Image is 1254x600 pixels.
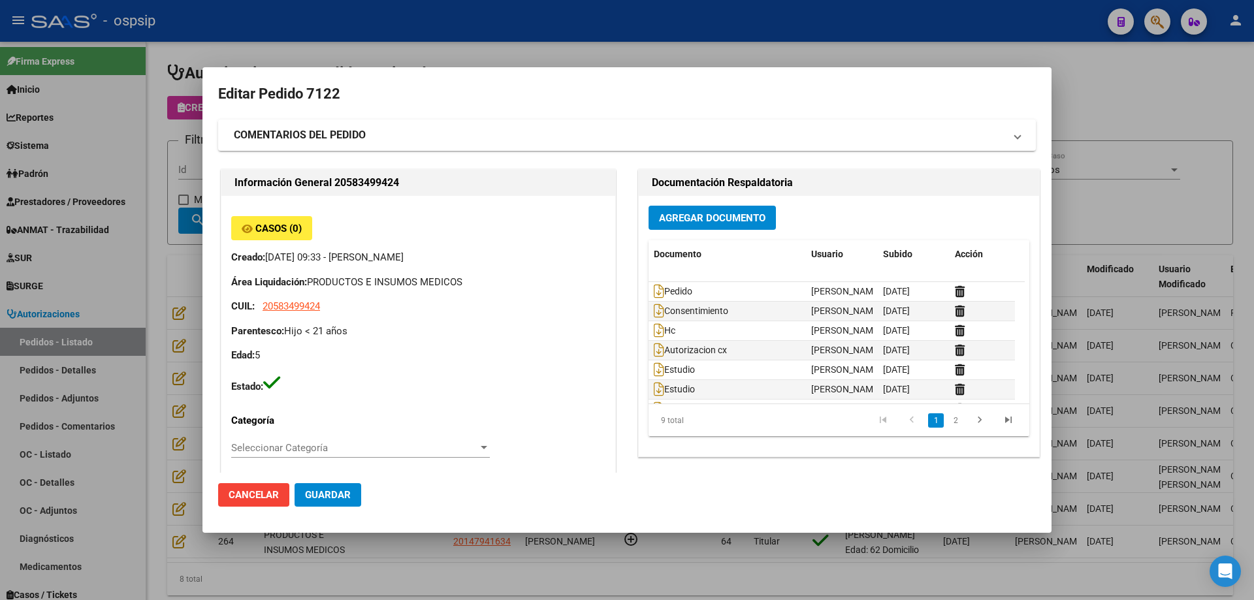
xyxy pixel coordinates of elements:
[231,349,255,361] strong: Edad:
[649,404,723,437] div: 9 total
[231,276,307,288] strong: Área Liquidación:
[649,240,806,268] datatable-header-cell: Documento
[871,413,895,428] a: go to first page
[654,326,675,336] span: Hc
[263,300,320,312] span: 20583499424
[231,413,344,428] p: Categoría
[231,275,605,290] p: PRODUCTOS E INSUMOS MEDICOS
[996,413,1021,428] a: go to last page
[926,409,946,432] li: page 1
[878,240,950,268] datatable-header-cell: Subido
[231,348,605,363] p: 5
[649,206,776,230] button: Agregar Documento
[811,345,881,355] span: [PERSON_NAME]
[883,364,910,375] span: [DATE]
[231,381,263,392] strong: Estado:
[231,251,265,263] strong: Creado:
[659,212,765,224] span: Agregar Documento
[654,287,692,297] span: Pedido
[654,365,695,375] span: Estudio
[654,306,728,317] span: Consentimiento
[231,250,605,265] p: [DATE] 09:33 - [PERSON_NAME]
[305,489,351,501] span: Guardar
[806,240,878,268] datatable-header-cell: Usuario
[1210,556,1241,587] div: Open Intercom Messenger
[811,249,843,259] span: Usuario
[948,413,963,428] a: 2
[883,345,910,355] span: [DATE]
[967,413,992,428] a: go to next page
[946,409,965,432] li: page 2
[883,384,910,394] span: [DATE]
[652,175,1026,191] h2: Documentación Respaldatoria
[928,413,944,428] a: 1
[811,384,881,394] span: [PERSON_NAME]
[231,442,478,454] span: Seleccionar Categoría
[883,306,910,316] span: [DATE]
[231,300,255,312] strong: CUIL:
[899,413,924,428] a: go to previous page
[883,286,910,296] span: [DATE]
[654,345,727,356] span: Autorizacion cx
[255,223,302,234] span: Casos (0)
[231,216,312,240] button: Casos (0)
[811,286,881,296] span: [PERSON_NAME]
[811,325,881,336] span: [PERSON_NAME]
[811,364,881,375] span: [PERSON_NAME]
[229,489,279,501] span: Cancelar
[295,483,361,507] button: Guardar
[654,385,695,395] span: Estudio
[955,249,983,259] span: Acción
[234,175,602,191] h2: Información General 20583499424
[883,249,912,259] span: Subido
[218,82,1036,106] h2: Editar Pedido 7122
[654,249,701,259] span: Documento
[234,127,366,143] strong: COMENTARIOS DEL PEDIDO
[218,119,1036,151] mat-expansion-panel-header: COMENTARIOS DEL PEDIDO
[950,240,1015,268] datatable-header-cell: Acción
[231,325,284,337] strong: Parentesco:
[883,325,910,336] span: [DATE]
[811,306,881,316] span: [PERSON_NAME]
[231,324,605,339] p: Hijo < 21 años
[218,483,289,507] button: Cancelar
